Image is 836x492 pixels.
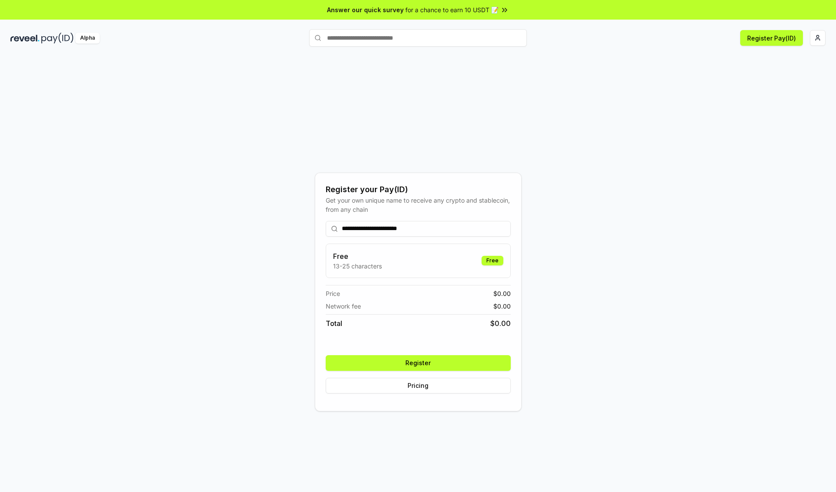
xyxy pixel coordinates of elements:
[405,5,499,14] span: for a chance to earn 10 USDT 📝
[326,355,511,371] button: Register
[326,196,511,214] div: Get your own unique name to receive any crypto and stablecoin, from any chain
[482,256,503,265] div: Free
[75,33,100,44] div: Alpha
[326,302,361,311] span: Network fee
[326,183,511,196] div: Register your Pay(ID)
[740,30,803,46] button: Register Pay(ID)
[490,318,511,329] span: $ 0.00
[327,5,404,14] span: Answer our quick survey
[326,318,342,329] span: Total
[333,251,382,261] h3: Free
[493,302,511,311] span: $ 0.00
[41,33,74,44] img: pay_id
[326,378,511,394] button: Pricing
[493,289,511,298] span: $ 0.00
[10,33,40,44] img: reveel_dark
[333,261,382,271] p: 13-25 characters
[326,289,340,298] span: Price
